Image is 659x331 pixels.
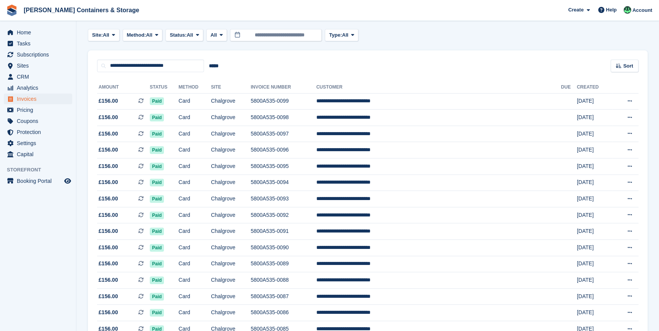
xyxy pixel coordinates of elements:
span: Sites [17,60,63,71]
td: 5800A535-0092 [251,207,316,223]
a: menu [4,149,72,160]
a: Preview store [63,176,72,186]
span: Invoices [17,94,63,104]
th: Method [178,81,211,94]
th: Due [561,81,576,94]
th: Amount [97,81,150,94]
span: £156.00 [99,292,118,300]
span: Paid [150,179,164,186]
td: Chalgrove [211,93,251,110]
span: Home [17,27,63,38]
td: [DATE] [577,110,612,126]
span: CRM [17,71,63,82]
a: menu [4,27,72,38]
td: 5800A535-0095 [251,158,316,175]
span: £156.00 [99,178,118,186]
td: [DATE] [577,126,612,142]
span: £156.00 [99,276,118,284]
td: Card [178,174,211,191]
span: All [187,31,193,39]
span: Coupons [17,116,63,126]
th: Site [211,81,251,94]
span: Paid [150,244,164,252]
a: menu [4,71,72,82]
a: menu [4,94,72,104]
td: [DATE] [577,256,612,272]
a: menu [4,60,72,71]
td: Chalgrove [211,126,251,142]
span: All [103,31,109,39]
td: Chalgrove [211,256,251,272]
span: £156.00 [99,227,118,235]
img: stora-icon-8386f47178a22dfd0bd8f6a31ec36ba5ce8667c1dd55bd0f319d3a0aa187defe.svg [6,5,18,16]
span: Method: [127,31,146,39]
td: [DATE] [577,305,612,321]
span: Tasks [17,38,63,49]
td: [DATE] [577,272,612,289]
button: Method: All [123,29,163,42]
td: Chalgrove [211,240,251,256]
a: [PERSON_NAME] Containers & Storage [21,4,142,16]
td: Chalgrove [211,305,251,321]
td: 5800A535-0090 [251,240,316,256]
td: Card [178,93,211,110]
span: Booking Portal [17,176,63,186]
td: Card [178,305,211,321]
a: menu [4,176,72,186]
span: Help [606,6,617,14]
span: Analytics [17,82,63,93]
td: Card [178,288,211,305]
td: Card [178,223,211,240]
td: 5800A535-0098 [251,110,316,126]
span: Paid [150,130,164,138]
td: Card [178,240,211,256]
td: 5800A535-0096 [251,142,316,158]
button: Status: All [165,29,203,42]
button: Type: All [325,29,358,42]
td: [DATE] [577,142,612,158]
span: Sort [623,62,633,70]
span: Type: [329,31,342,39]
td: Chalgrove [211,207,251,223]
td: Chalgrove [211,272,251,289]
a: menu [4,127,72,137]
span: Paid [150,114,164,121]
span: Paid [150,146,164,154]
td: 5800A535-0094 [251,174,316,191]
td: [DATE] [577,174,612,191]
span: Paid [150,228,164,235]
td: Card [178,272,211,289]
td: 5800A535-0086 [251,305,316,321]
th: Customer [316,81,561,94]
span: £156.00 [99,97,118,105]
td: [DATE] [577,223,612,240]
td: Card [178,158,211,175]
td: Card [178,191,211,207]
td: Chalgrove [211,191,251,207]
span: £156.00 [99,113,118,121]
td: [DATE] [577,288,612,305]
td: 5800A535-0093 [251,191,316,207]
td: Card [178,207,211,223]
span: Paid [150,163,164,170]
a: menu [4,138,72,149]
td: Card [178,126,211,142]
td: Chalgrove [211,174,251,191]
td: Card [178,110,211,126]
th: Invoice Number [251,81,316,94]
span: Pricing [17,105,63,115]
td: 5800A535-0091 [251,223,316,240]
span: All [146,31,152,39]
span: Paid [150,260,164,268]
span: £156.00 [99,146,118,154]
td: Card [178,142,211,158]
td: Chalgrove [211,223,251,240]
a: menu [4,116,72,126]
th: Status [150,81,178,94]
span: Create [568,6,583,14]
span: Settings [17,138,63,149]
td: Chalgrove [211,110,251,126]
td: 5800A535-0099 [251,93,316,110]
span: Paid [150,293,164,300]
a: menu [4,105,72,115]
